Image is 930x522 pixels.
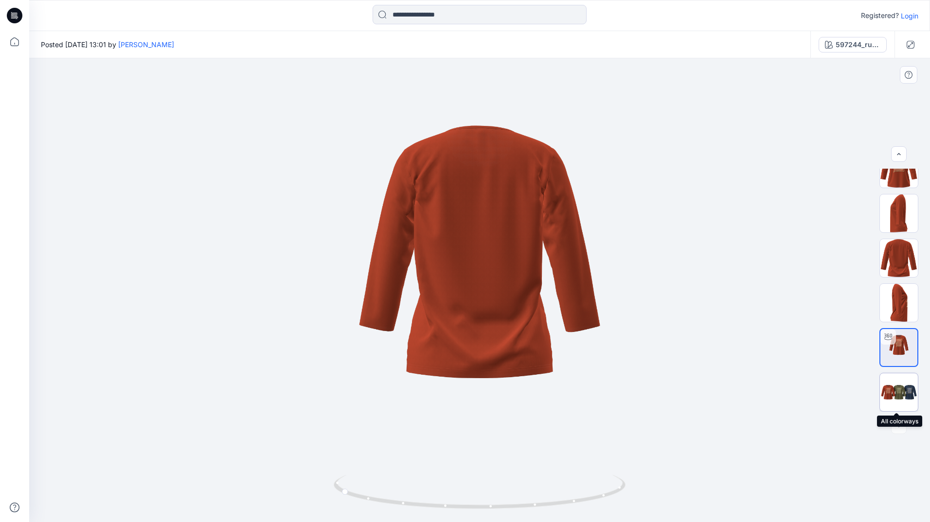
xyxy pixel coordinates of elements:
[901,11,918,21] p: Login
[836,39,880,50] div: 597244_russet-papaya
[880,239,918,277] img: Back 38
[880,284,918,322] img: Right 38
[880,194,918,232] img: Left 38
[41,39,174,50] span: Posted [DATE] 13:01 by
[880,381,918,404] img: All colorways
[880,329,917,366] img: Turntable 38
[880,150,918,188] img: Front38
[118,40,174,49] a: [PERSON_NAME]
[819,37,887,52] button: 597244_russet-papaya
[861,10,899,21] p: Registered?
